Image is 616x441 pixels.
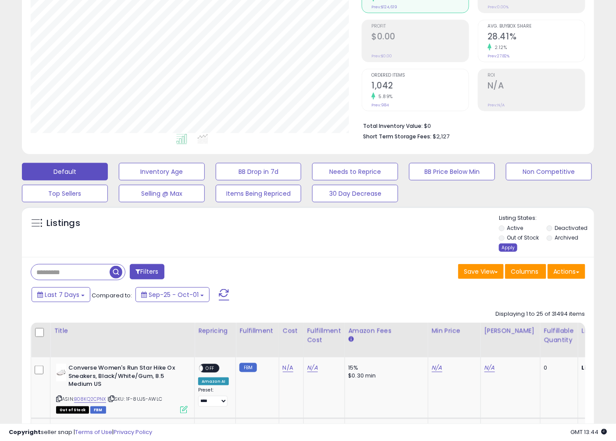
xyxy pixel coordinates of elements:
button: Selling @ Max [119,185,205,202]
button: Actions [548,264,585,279]
div: Amazon AI [198,377,229,385]
button: Top Sellers [22,185,108,202]
h2: 28.41% [488,32,585,43]
label: Archived [555,234,579,241]
div: ASIN: [56,364,188,413]
label: Active [507,224,523,232]
div: Min Price [432,326,477,335]
div: 15% [349,364,421,372]
span: Sep-25 - Oct-01 [149,290,199,299]
button: Last 7 Days [32,287,90,302]
label: Out of Stock [507,234,539,241]
a: Terms of Use [75,428,112,436]
a: N/A [484,363,495,372]
small: Prev: 984 [371,102,389,108]
button: Needs to Reprice [312,163,398,180]
button: Items Being Repriced [216,185,302,202]
div: seller snap | | [9,428,152,437]
small: Amazon Fees. [349,335,354,343]
small: Prev: $0.00 [371,53,392,59]
span: 2025-10-9 13:44 GMT [571,428,607,436]
small: Prev: 0.00% [488,4,509,10]
b: Short Term Storage Fees: [363,133,431,140]
button: Columns [505,264,546,279]
span: All listings that are currently out of stock and unavailable for purchase on Amazon [56,406,89,414]
div: Cost [283,326,300,335]
small: Prev: N/A [488,102,505,108]
button: Sep-25 - Oct-01 [135,287,210,302]
div: Fulfillable Quantity [544,326,574,345]
h5: Listings [46,217,80,229]
span: Avg. Buybox Share [488,24,585,29]
button: Filters [130,264,164,279]
div: Fulfillment Cost [307,326,341,345]
h2: 1,042 [371,81,469,92]
span: FBM [90,406,106,414]
h2: N/A [488,81,585,92]
label: Deactivated [555,224,588,232]
div: Preset: [198,387,229,407]
small: 2.12% [491,44,507,51]
small: FBM [239,363,256,372]
span: Ordered Items [371,73,469,78]
li: $0 [363,120,579,131]
a: B08KQ2CPNX [74,395,106,403]
a: N/A [307,363,318,372]
span: $2,127 [433,132,449,141]
button: 30 Day Decrease [312,185,398,202]
span: Profit [371,24,469,29]
small: 5.89% [375,93,393,100]
p: Listing States: [499,214,594,222]
button: Non Competitive [506,163,592,180]
div: [PERSON_NAME] [484,326,537,335]
button: Default [22,163,108,180]
button: BB Price Below Min [409,163,495,180]
div: Title [54,326,191,335]
span: ROI [488,73,585,78]
a: Privacy Policy [114,428,152,436]
a: N/A [432,363,442,372]
span: Columns [511,267,538,276]
div: Amazon Fees [349,326,424,335]
span: OFF [203,365,217,372]
small: Prev: $124,619 [371,4,397,10]
button: BB Drop in 7d [216,163,302,180]
button: Save View [458,264,504,279]
img: 21CYVVW139L._SL40_.jpg [56,364,66,381]
a: N/A [283,363,293,372]
b: Converse Women's Run Star Hike Ox Sneakers, Black/White/Gum, 8.5 Medium US [68,364,175,391]
button: Inventory Age [119,163,205,180]
small: Prev: 27.82% [488,53,509,59]
h2: $0.00 [371,32,469,43]
div: Displaying 1 to 25 of 31494 items [495,310,585,318]
div: Fulfillment [239,326,275,335]
strong: Copyright [9,428,41,436]
span: Compared to: [92,291,132,300]
div: Apply [499,243,517,252]
span: Last 7 Days [45,290,79,299]
div: $0.30 min [349,372,421,380]
div: 0 [544,364,571,372]
b: Total Inventory Value: [363,122,423,130]
div: Repricing [198,326,232,335]
span: | SKU: 1F-8UJ5-AWLC [107,395,162,402]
